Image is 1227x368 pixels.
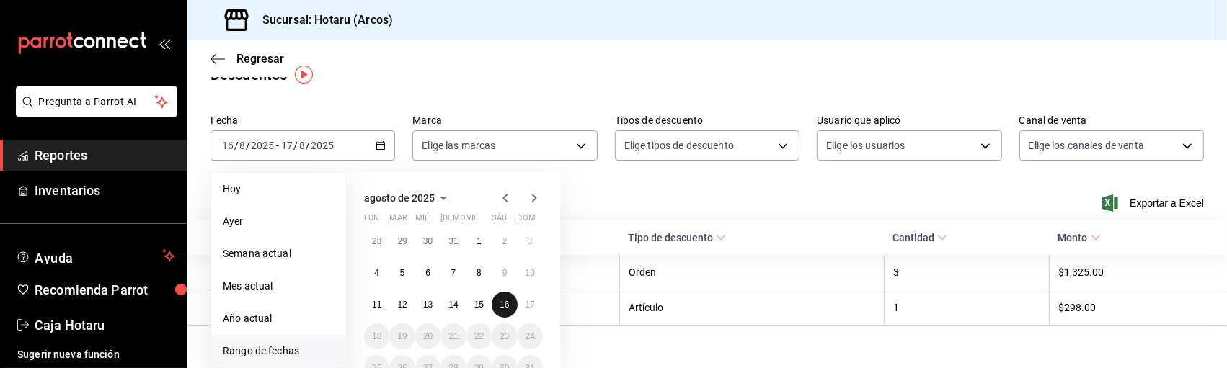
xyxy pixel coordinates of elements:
span: Tipo de descuento [628,232,726,243]
abbr: lunes [364,213,379,228]
abbr: 18 de agosto de 2025 [372,331,381,341]
span: Rango de fechas [223,344,335,359]
label: Canal de venta [1019,116,1204,126]
button: 10 de agosto de 2025 [518,260,543,286]
abbr: 4 de agosto de 2025 [374,268,379,278]
button: 12 de agosto de 2025 [389,292,415,318]
abbr: 20 de agosto de 2025 [423,331,433,341]
button: 9 de agosto de 2025 [492,260,517,286]
button: 22 de agosto de 2025 [466,323,492,349]
abbr: martes [389,213,407,228]
abbr: 14 de agosto de 2025 [448,300,458,310]
span: / [306,140,310,151]
span: Elige las marcas [422,138,495,153]
input: -- [221,140,234,151]
button: 5 de agosto de 2025 [389,260,415,286]
span: agosto de 2025 [364,192,435,204]
span: Mes actual [223,279,335,294]
a: Pregunta a Parrot AI [10,104,177,120]
abbr: 24 de agosto de 2025 [526,331,535,341]
input: ---- [250,140,275,151]
button: 30 de julio de 2025 [415,228,440,254]
span: Ayuda [35,247,156,264]
button: 21 de agosto de 2025 [440,323,466,349]
abbr: 17 de agosto de 2025 [526,300,535,310]
abbr: viernes [466,213,478,228]
button: Pregunta a Parrot AI [16,86,177,117]
span: Elige los canales de venta [1029,138,1144,153]
button: open_drawer_menu [159,37,170,49]
span: Ayer [223,214,335,229]
th: [PERSON_NAME] [PERSON_NAME] [187,255,619,290]
button: 24 de agosto de 2025 [518,323,543,349]
abbr: 9 de agosto de 2025 [502,268,507,278]
abbr: 5 de agosto de 2025 [400,268,405,278]
span: Regresar [236,52,284,66]
span: Monto [1058,232,1101,243]
button: 16 de agosto de 2025 [492,292,517,318]
button: 20 de agosto de 2025 [415,323,440,349]
th: 3 [884,255,1049,290]
span: Elige tipos de descuento [624,138,734,153]
button: 28 de julio de 2025 [364,228,389,254]
abbr: 10 de agosto de 2025 [526,268,535,278]
span: / [246,140,250,151]
button: 3 de agosto de 2025 [518,228,543,254]
abbr: 11 de agosto de 2025 [372,300,381,310]
button: 2 de agosto de 2025 [492,228,517,254]
button: 29 de julio de 2025 [389,228,415,254]
button: 17 de agosto de 2025 [518,292,543,318]
span: Recomienda Parrot [35,280,175,300]
input: -- [298,140,306,151]
abbr: 15 de agosto de 2025 [474,300,484,310]
button: Exportar a Excel [1105,194,1204,212]
th: $298.00 [1050,290,1227,326]
abbr: 7 de agosto de 2025 [451,268,456,278]
abbr: domingo [518,213,536,228]
label: Usuario que aplicó [817,116,1001,126]
button: 6 de agosto de 2025 [415,260,440,286]
th: SARAY [PERSON_NAME] [187,290,619,326]
span: Semana actual [223,246,335,261]
span: Inventarios [35,181,175,200]
abbr: jueves [440,213,526,228]
button: Regresar [211,52,284,66]
span: Hoy [223,181,335,197]
h3: Sucursal: Hotaru (Arcos) [251,12,393,29]
span: Año actual [223,311,335,326]
span: / [293,140,298,151]
th: Orden [619,255,884,290]
span: Cantidad [892,232,947,243]
input: -- [239,140,246,151]
abbr: 8 de agosto de 2025 [477,268,482,278]
button: 4 de agosto de 2025 [364,260,389,286]
th: Artículo [619,290,884,326]
span: Pregunta a Parrot AI [39,94,155,109]
button: agosto de 2025 [364,189,452,207]
span: Caja Hotaru [35,315,175,335]
button: 31 de julio de 2025 [440,228,466,254]
span: - [276,140,279,151]
button: 14 de agosto de 2025 [440,292,466,318]
abbr: 6 de agosto de 2025 [425,268,430,278]
input: -- [280,140,293,151]
abbr: 29 de julio de 2025 [397,236,407,246]
button: 1 de agosto de 2025 [466,228,492,254]
abbr: 13 de agosto de 2025 [423,300,433,310]
span: Reportes [35,145,175,165]
button: 8 de agosto de 2025 [466,260,492,286]
button: 23 de agosto de 2025 [492,323,517,349]
abbr: 30 de julio de 2025 [423,236,433,246]
img: Tooltip marker [295,66,313,84]
abbr: 2 de agosto de 2025 [502,236,507,246]
abbr: 3 de agosto de 2025 [528,236,533,246]
span: Elige los usuarios [826,138,905,153]
abbr: 1 de agosto de 2025 [477,236,482,246]
label: Tipos de descuento [615,116,799,126]
abbr: 23 de agosto de 2025 [500,331,509,341]
button: 13 de agosto de 2025 [415,292,440,318]
button: 11 de agosto de 2025 [364,292,389,318]
abbr: 21 de agosto de 2025 [448,331,458,341]
abbr: 16 de agosto de 2025 [500,300,509,310]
